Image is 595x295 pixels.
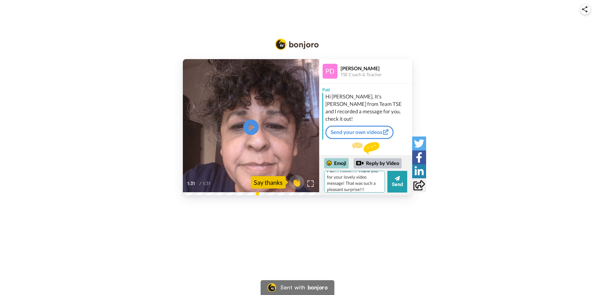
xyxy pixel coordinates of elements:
div: Reply by Video [354,158,402,169]
div: CC [308,63,315,69]
img: message.svg [352,142,379,154]
img: ic_share.svg [582,6,588,12]
span: 👏 [289,177,304,187]
img: Full screen [307,180,314,187]
textarea: Pati!!! Hiiiiii!!!! Thank you for your lovely video message! That was such a pleasant surprise!!! [324,171,385,193]
img: Profile Image [323,64,337,79]
span: 1:31 [187,180,198,187]
div: Pati [319,84,412,93]
div: Send Pati a reply. [319,142,412,165]
div: Emoji [324,158,349,168]
div: Hi [PERSON_NAME], It's [PERSON_NAME] from Team TSE and I recorded a message for you, check it out! [325,93,411,123]
span: / [199,180,201,187]
button: 👏 [289,175,304,189]
span: 1:31 [203,180,214,187]
button: Send [387,171,407,193]
div: Reply by Video [356,159,364,167]
div: TSE Coach & Teacher [341,72,412,77]
div: [PERSON_NAME] [341,65,412,71]
div: Say thanks [251,176,286,189]
img: Bonjoro Logo [275,39,319,50]
a: Send your own videos [325,126,394,139]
